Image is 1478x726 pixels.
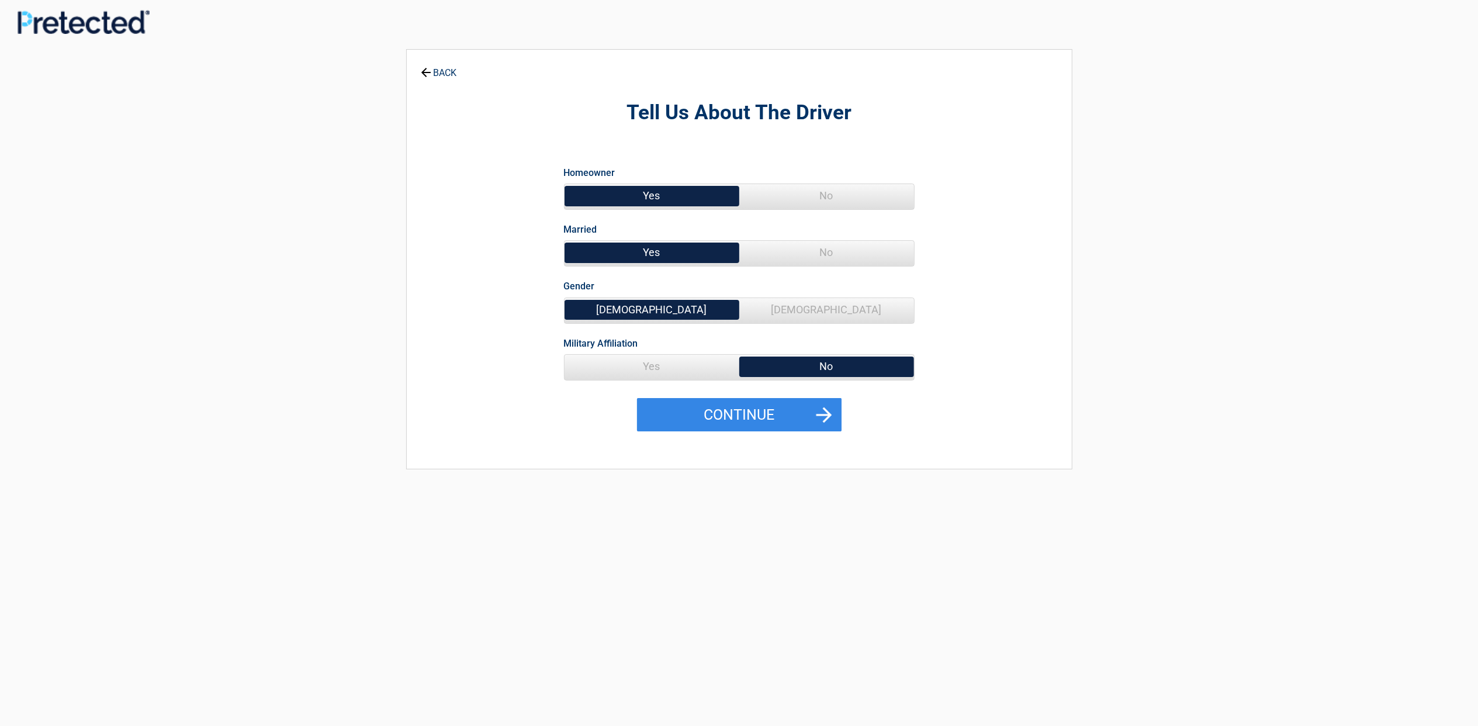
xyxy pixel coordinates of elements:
span: [DEMOGRAPHIC_DATA] [565,298,739,321]
label: Married [564,222,597,237]
span: Yes [565,184,739,208]
label: Gender [564,278,595,294]
label: Homeowner [564,165,615,181]
span: [DEMOGRAPHIC_DATA] [739,298,914,321]
span: No [739,241,914,264]
img: Main Logo [18,10,150,34]
label: Military Affiliation [564,336,638,351]
span: No [739,184,914,208]
button: Continue [637,398,842,432]
a: BACK [418,57,459,78]
span: Yes [565,355,739,378]
span: No [739,355,914,378]
h2: Tell Us About The Driver [471,99,1008,127]
span: Yes [565,241,739,264]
